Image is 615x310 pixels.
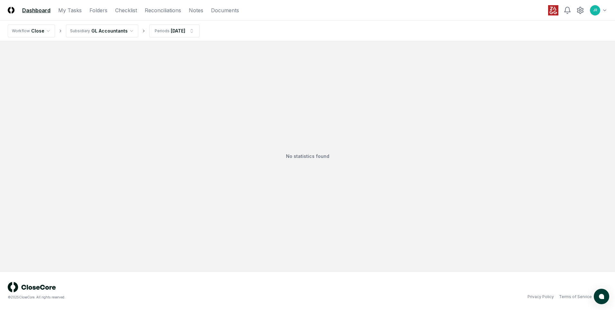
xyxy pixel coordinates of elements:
button: Periods[DATE] [149,24,200,37]
a: Reconciliations [145,6,181,14]
a: Terms of Service [559,294,592,300]
a: My Tasks [58,6,82,14]
a: Folders [89,6,107,14]
div: Subsidiary [70,28,90,34]
div: © 2025 CloseCore. All rights reserved. [8,295,307,300]
div: Workflow [12,28,30,34]
a: Dashboard [22,6,50,14]
span: JR [593,8,597,13]
a: Notes [189,6,203,14]
a: Checklist [115,6,137,14]
img: Logo [8,7,14,14]
div: No statistics found [8,49,607,264]
a: Privacy Policy [528,294,554,300]
div: [DATE] [171,27,185,34]
div: Periods [155,28,170,34]
a: Documents [211,6,239,14]
nav: breadcrumb [8,24,200,37]
img: logo [8,282,56,292]
img: ZAGG logo [548,5,558,15]
button: JR [589,5,601,16]
button: atlas-launcher [594,289,609,304]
